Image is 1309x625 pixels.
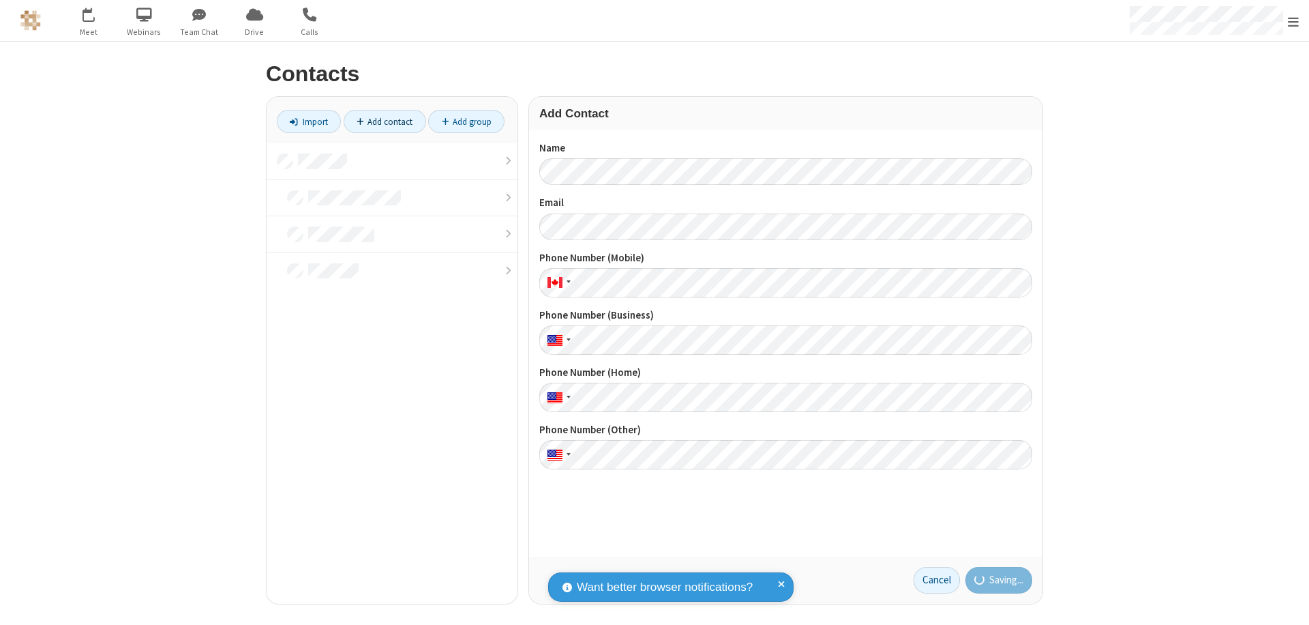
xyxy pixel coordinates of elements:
[344,110,426,133] a: Add contact
[277,110,341,133] a: Import
[229,26,280,38] span: Drive
[539,440,575,469] div: United States: + 1
[63,26,115,38] span: Meet
[539,325,575,355] div: United States: + 1
[174,26,225,38] span: Team Chat
[539,250,1032,266] label: Phone Number (Mobile)
[92,8,101,18] div: 9
[539,141,1032,156] label: Name
[539,383,575,412] div: United States: + 1
[577,579,753,596] span: Want better browser notifications?
[965,567,1033,594] button: Saving...
[539,308,1032,323] label: Phone Number (Business)
[428,110,505,133] a: Add group
[989,572,1023,588] span: Saving...
[119,26,170,38] span: Webinars
[266,62,1043,86] h2: Contacts
[539,107,1032,120] h3: Add Contact
[539,268,575,297] div: Canada: + 1
[539,422,1032,438] label: Phone Number (Other)
[914,567,960,594] a: Cancel
[539,365,1032,381] label: Phone Number (Home)
[284,26,335,38] span: Calls
[20,10,41,31] img: QA Selenium DO NOT DELETE OR CHANGE
[539,195,1032,211] label: Email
